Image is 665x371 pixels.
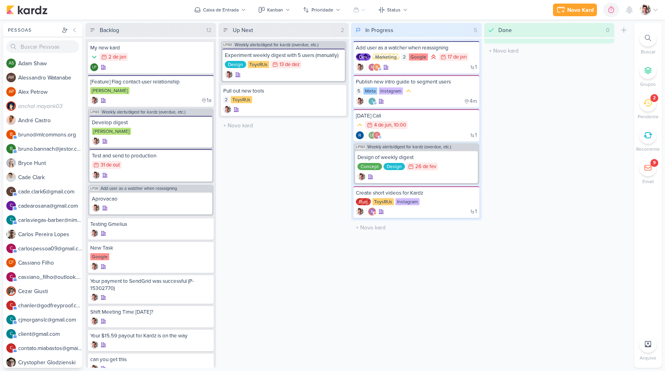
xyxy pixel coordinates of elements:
div: C r y s t o p h e r G l o d z i e n s k i [18,358,82,367]
div: ToysRUs [372,198,394,205]
p: b [10,132,13,137]
div: Criador(a): Lucas Pessoa [225,71,233,79]
p: b [376,66,378,70]
div: [Feature] Flag contact-user relationship [90,78,211,85]
div: Design of weekly digest [357,154,475,161]
div: 26 de fev [415,164,436,169]
div: c a d e a r o s a n a @ g m a i l . c o m [18,202,82,210]
div: Publish new intro guide to segment users [356,78,477,85]
div: 2 [338,26,347,34]
img: Lucas Pessoa [357,173,365,181]
div: 5 [471,26,480,34]
p: AP [9,90,14,94]
div: Criador(a): Lucas Pessoa [90,293,98,301]
img: kardz.app [6,5,47,15]
div: contato.miabastos@gmail.com [6,343,16,353]
div: Prioridade Alta [429,53,437,61]
p: Recorrente [636,146,660,153]
p: c [376,134,378,138]
span: 4m [469,98,477,104]
div: c o n t a t o . m i a b a s t o s @ g m a i l . c o m [18,344,82,352]
input: + Novo kard [220,120,348,131]
div: Adam Shaw [6,59,16,68]
p: j [371,100,373,104]
div: Add user as a watcher when reassigning [356,44,477,51]
p: c [10,246,13,251]
p: CF [9,261,14,265]
div: Criador(a): Lucas Pessoa [356,208,364,216]
img: Lucas Pessoa [225,71,233,79]
div: Experiment weekly digest with 5 users (manually) [225,52,343,59]
div: Design [225,61,246,68]
div: 12 [203,26,215,34]
div: último check-in há 4 meses [464,97,477,105]
div: Design [384,163,405,170]
button: Novo Kard [553,4,597,16]
span: LP183 [355,145,366,149]
img: Lucas Pessoa [92,204,100,212]
div: New Task [90,244,211,252]
div: bruno@mlcommons.org [6,130,16,139]
span: Weekly alerts/digest for kardz (overdue, etc.) [235,43,319,47]
p: Buscar [641,48,655,55]
img: Lucas Pessoa [640,4,651,15]
img: Lucas Pessoa [90,293,98,301]
div: 2 [653,95,655,101]
div: Criador(a): Lucas Pessoa [92,204,100,212]
div: nathanw@mlcommons.org [368,63,376,71]
div: carla.viegas-barber@nimbld.com [6,215,16,225]
div: b r u n o . b a n n a c h @ j e s t o r . c o m [18,145,82,153]
p: LP [370,134,374,138]
div: can you get this [90,356,211,363]
div: B r y c e H u n t [18,159,82,167]
div: Your payment to SendGrid was successful (P-15302770) [90,278,211,292]
div: c l i e n t @ g m a i l . c o m [18,330,82,338]
div: cadearosana@gmail.com [6,201,16,210]
span: 1 [475,64,477,70]
img: Lucas Pessoa [90,229,98,237]
div: 4 de jun [374,123,391,128]
div: Instagram [395,198,420,205]
p: k [371,210,373,214]
div: c a r l o s p e s s o a 0 9 @ g m a i l . c o m [18,244,82,253]
div: bruno.bannach@jestor.com [6,144,16,153]
div: Criador(a): Lucas Pessoa [90,263,98,271]
div: cjmorganslc@gmail.com [6,315,16,324]
p: c [10,275,13,279]
div: 5 [356,87,362,95]
div: My new kard [90,44,211,51]
div: chanler@godfreyproof.com [373,131,381,139]
div: Lucas A Pessoa [368,131,376,139]
div: Criador(a): Lucas Pessoa [92,137,100,145]
input: + Novo kard [486,45,613,57]
div: Pessoas [6,26,60,34]
img: Lucas Pessoa [90,97,98,104]
div: Prioridade Baixa [90,53,98,61]
div: ToysRUs [248,61,269,68]
div: C a d e C l a r k [18,173,82,182]
div: Google [90,253,109,260]
span: Weekly alerts/digest for kardz (overdue, etc.) [102,110,186,114]
div: c a r l a . v i e g a s - b a r b e r @ n i m b l d . c o m [18,216,82,224]
p: c [10,346,13,350]
img: Lucas Pessoa [356,208,364,216]
input: Buscar Pessoas [6,40,79,53]
div: A l e s s a n d r o W a t a n a b e [18,74,82,82]
div: Shift Meeting Time Today? [90,309,211,316]
div: c h a n l e r @ g o d f r e y p r o o f . c o m [18,301,82,310]
span: 1a [207,98,211,103]
div: Novo Kard [567,6,594,14]
div: 2 de jan [108,55,126,60]
div: Tuesday Call [356,112,477,119]
span: Add user as a watcher when reassigning [101,186,177,191]
div: Bug [356,198,371,205]
div: 0 [603,26,613,34]
div: Criador(a): Lucas Pessoa [356,97,364,105]
div: Criador(a): Lucas Pessoa [357,173,365,181]
div: 2 [223,96,229,103]
div: Colaboradores: Lucas A Pessoa, chanler@godfreyproof.com [366,131,381,139]
div: Google [409,53,428,61]
li: Ctrl + F [634,29,662,55]
div: client@gmail.com [6,329,16,339]
div: [PERSON_NAME] [92,128,131,135]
